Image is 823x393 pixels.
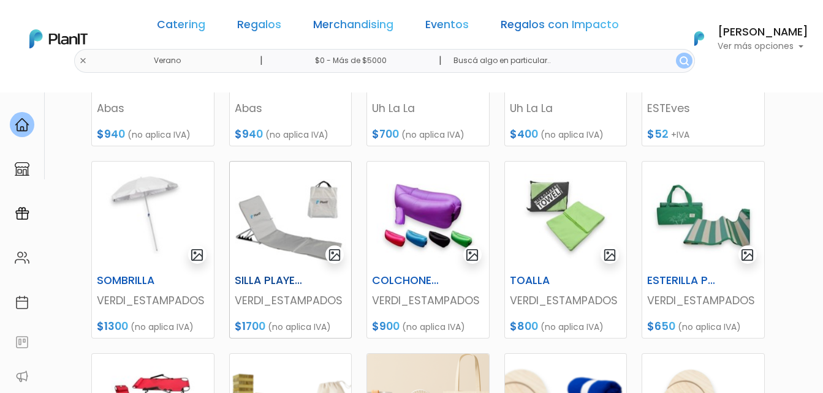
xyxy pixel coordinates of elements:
[642,161,765,339] a: gallery-light ESTERILLA PARA PLAYA VERDI_ESTAMPADOS $650 (no aplica IVA)
[465,248,479,262] img: gallery-light
[15,295,29,310] img: calendar-87d922413cdce8b2cf7b7f5f62616a5cf9e4887200fb71536465627b3292af00.svg
[63,12,176,36] div: ¿Necesitás ayuda?
[15,250,29,265] img: people-662611757002400ad9ed0e3c099ab2801c6687ba6c219adb57efc949bc21e19d.svg
[97,100,209,116] p: Abas
[29,29,88,48] img: PlanIt Logo
[230,162,352,269] img: thumb_2D148D04-CC75-4C46-B3E6-09C5BBE012FF.jpeg
[642,162,764,269] img: thumb_2000___2000-Photoroom__6_.jpg
[678,23,808,54] button: PlanIt Logo [PERSON_NAME] Ver más opciones
[647,293,759,309] p: VERDI_ESTAMPADOS
[402,321,465,333] span: (no aplica IVA)
[444,49,694,73] input: Buscá algo en particular..
[372,127,399,141] span: $700
[229,161,352,339] a: gallery-light SILLA PLAYERA VERDI_ESTAMPADOS $1700 (no aplica IVA)
[503,274,587,287] h6: TOALLA
[366,161,490,339] a: gallery-light COLCHONETA VERDI_ESTAMPADOS $900 (no aplica IVA)
[235,293,347,309] p: VERDI_ESTAMPADOS
[510,100,622,116] p: Uh La La
[647,100,759,116] p: ESTEves
[603,248,617,262] img: gallery-light
[92,162,214,269] img: thumb_BD93420D-603B-4D67-A59E-6FB358A47D23.jpeg
[372,293,484,309] p: VERDI_ESTAMPADOS
[671,129,689,141] span: +IVA
[718,42,808,51] p: Ver más opciones
[268,321,331,333] span: (no aplica IVA)
[439,53,442,68] p: |
[510,319,538,334] span: $800
[265,129,328,141] span: (no aplica IVA)
[127,129,191,141] span: (no aplica IVA)
[718,27,808,38] h6: [PERSON_NAME]
[686,25,713,52] img: PlanIt Logo
[235,319,265,334] span: $1700
[235,127,263,141] span: $940
[504,161,628,339] a: gallery-light TOALLA VERDI_ESTAMPADOS $800 (no aplica IVA)
[401,129,465,141] span: (no aplica IVA)
[540,321,604,333] span: (no aplica IVA)
[15,118,29,132] img: home-e721727adea9d79c4d83392d1f703f7f8bce08238fde08b1acbfd93340b81755.svg
[501,20,619,34] a: Regalos con Impacto
[313,20,393,34] a: Merchandising
[237,20,281,34] a: Regalos
[365,274,449,287] h6: COLCHONETA
[372,319,400,334] span: $900
[131,321,194,333] span: (no aplica IVA)
[157,20,205,34] a: Catering
[540,129,604,141] span: (no aplica IVA)
[97,293,209,309] p: VERDI_ESTAMPADOS
[740,248,754,262] img: gallery-light
[425,20,469,34] a: Eventos
[89,274,174,287] h6: SOMBRILLA
[227,274,312,287] h6: SILLA PLAYERA
[97,127,125,141] span: $940
[91,161,214,339] a: gallery-light SOMBRILLA VERDI_ESTAMPADOS $1300 (no aplica IVA)
[372,100,484,116] p: Uh La La
[15,162,29,176] img: marketplace-4ceaa7011d94191e9ded77b95e3339b90024bf715f7c57f8cf31f2d8c509eaba.svg
[79,57,87,65] img: close-6986928ebcb1d6c9903e3b54e860dbc4d054630f23adef3a32610726dff6a82b.svg
[647,127,669,141] span: $52
[678,321,741,333] span: (no aplica IVA)
[190,248,204,262] img: gallery-light
[367,162,489,269] img: thumb_2000___2000-Photoroom__4_.jpg
[328,248,342,262] img: gallery-light
[647,319,675,334] span: $650
[15,335,29,350] img: feedback-78b5a0c8f98aac82b08bfc38622c3050aee476f2c9584af64705fc4e61158814.svg
[680,56,689,65] img: search_button-432b6d5273f82d61273b3651a40e1bd1b912527efae98b1b7a1b2c0702e16a8d.svg
[640,274,724,287] h6: ESTERILLA PARA PLAYA
[235,100,347,116] p: Abas
[15,369,29,384] img: partners-52edf745621dab592f3b2c58e3bca9d71375a7ef29c3b500c9f145b62cc070d4.svg
[510,127,538,141] span: $400
[505,162,627,269] img: thumb_2000___2000-Photoroom__5_.jpg
[510,293,622,309] p: VERDI_ESTAMPADOS
[260,53,263,68] p: |
[97,319,128,334] span: $1300
[15,206,29,221] img: campaigns-02234683943229c281be62815700db0a1741e53638e28bf9629b52c665b00959.svg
